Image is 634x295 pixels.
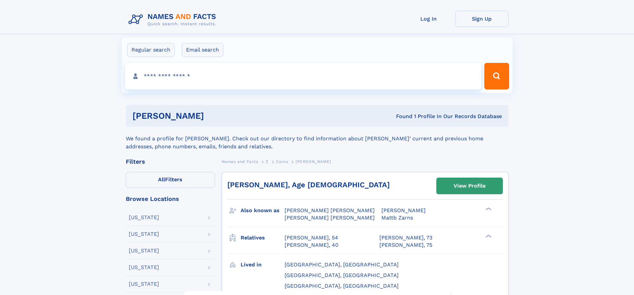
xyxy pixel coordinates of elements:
[125,63,482,89] input: search input
[129,248,159,253] div: [US_STATE]
[127,43,175,57] label: Regular search
[227,181,390,189] a: [PERSON_NAME], Age [DEMOGRAPHIC_DATA]
[484,234,492,238] div: ❯
[182,43,223,57] label: Email search
[129,215,159,220] div: [US_STATE]
[285,272,399,278] span: [GEOGRAPHIC_DATA], [GEOGRAPHIC_DATA]
[266,157,269,166] a: Z
[129,281,159,287] div: [US_STATE]
[484,207,492,211] div: ❯
[126,196,215,202] div: Browse Locations
[276,157,288,166] a: Zarns
[276,159,288,164] span: Zarns
[285,234,338,241] a: [PERSON_NAME], 54
[454,178,486,194] div: View Profile
[484,63,509,89] button: Search Button
[241,259,285,270] h3: Lived in
[285,283,399,289] span: [GEOGRAPHIC_DATA], [GEOGRAPHIC_DATA]
[379,241,432,249] a: [PERSON_NAME], 75
[402,11,455,27] a: Log In
[285,215,375,221] span: [PERSON_NAME] [PERSON_NAME]
[455,11,509,27] a: Sign Up
[222,157,258,166] a: Names and Facts
[126,11,222,29] img: Logo Names and Facts
[132,112,300,120] h1: [PERSON_NAME]
[126,159,215,165] div: Filters
[285,261,399,268] span: [GEOGRAPHIC_DATA], [GEOGRAPHIC_DATA]
[126,127,509,151] div: We found a profile for [PERSON_NAME]. Check out our directory to find information about [PERSON_N...
[126,172,215,188] label: Filters
[296,159,331,164] span: [PERSON_NAME]
[158,176,165,183] span: All
[381,215,413,221] span: Mattb Zarns
[129,265,159,270] div: [US_STATE]
[381,207,426,214] span: [PERSON_NAME]
[379,234,432,241] a: [PERSON_NAME], 73
[241,205,285,216] h3: Also known as
[285,207,375,214] span: [PERSON_NAME] [PERSON_NAME]
[300,113,502,120] div: Found 1 Profile In Our Records Database
[285,241,338,249] a: [PERSON_NAME], 40
[437,178,503,194] a: View Profile
[241,232,285,243] h3: Relatives
[129,231,159,237] div: [US_STATE]
[266,159,269,164] span: Z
